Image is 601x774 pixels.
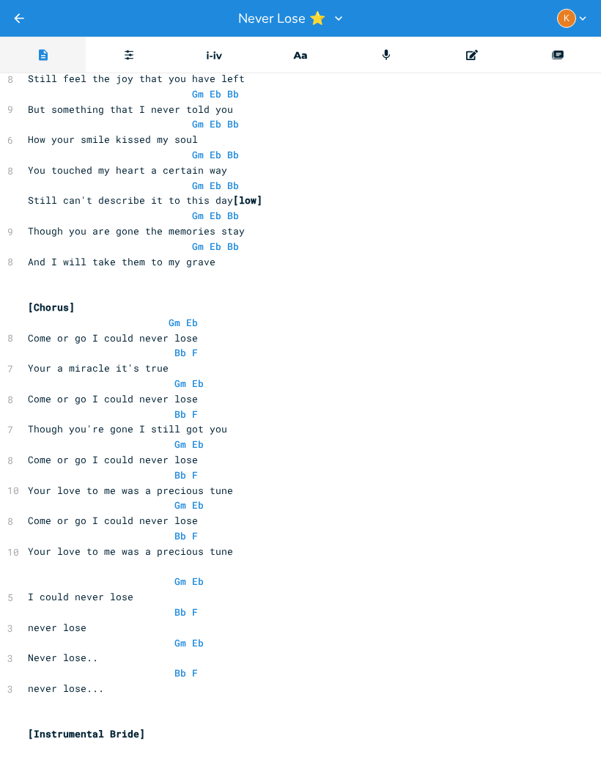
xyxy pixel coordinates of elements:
[210,240,221,253] span: Eb
[227,209,239,222] span: Bb
[28,361,169,375] span: Your a miracle it's true
[192,240,204,253] span: Gm
[192,468,198,482] span: F
[192,87,204,100] span: Gm
[174,498,186,512] span: Gm
[28,682,104,695] span: never lose...
[28,133,198,146] span: How your smile kissed my soul
[174,529,186,542] span: Bb
[557,9,589,28] button: K
[174,575,186,588] span: Gm
[192,117,204,130] span: Gm
[28,651,98,664] span: Never lose..
[28,590,133,603] span: I could never lose
[28,301,75,314] span: [Chorus]
[227,117,239,130] span: Bb
[192,529,198,542] span: F
[28,545,233,558] span: Your love to me was a precious tune
[28,103,233,116] span: But something that I never told you
[210,209,221,222] span: Eb
[192,666,198,679] span: F
[210,148,221,161] span: Eb
[174,438,186,451] span: Gm
[192,498,204,512] span: Eb
[210,87,221,100] span: Eb
[192,179,204,192] span: Gm
[174,408,186,421] span: Bb
[192,377,204,390] span: Eb
[28,422,227,435] span: Though you're gone I still got you
[28,453,198,466] span: Come or go I could never lose
[28,392,198,405] span: Come or go I could never lose
[192,148,204,161] span: Gm
[28,484,233,497] span: Your love to me was a precious tune
[192,209,204,222] span: Gm
[227,148,239,161] span: Bb
[186,316,198,329] span: Eb
[28,727,145,740] span: [Instrumental Bride]
[28,72,245,85] span: Still feel the joy that you have left
[192,605,198,619] span: F
[28,331,198,344] span: Come or go I could never lose
[174,636,186,649] span: Gm
[28,224,245,237] span: Though you are gone the memories stay
[174,346,186,359] span: Bb
[192,438,204,451] span: Eb
[227,179,239,192] span: Bb
[192,408,198,421] span: F
[210,117,221,130] span: Eb
[233,193,262,207] span: [low]
[192,575,204,588] span: Eb
[557,9,576,28] div: kenleyknotes
[28,193,262,207] span: Still can't describe it to this day
[238,12,325,25] span: Never Lose ⭐
[28,163,227,177] span: You touched my heart a certain way
[28,514,198,527] span: Come or go I could never lose
[174,377,186,390] span: Gm
[174,605,186,619] span: Bb
[192,636,204,649] span: Eb
[227,240,239,253] span: Bb
[174,666,186,679] span: Bb
[174,468,186,482] span: Bb
[227,87,239,100] span: Bb
[210,179,221,192] span: Eb
[28,621,86,634] span: never lose
[192,346,198,359] span: F
[169,316,180,329] span: Gm
[28,255,215,268] span: And I will take them to my grave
